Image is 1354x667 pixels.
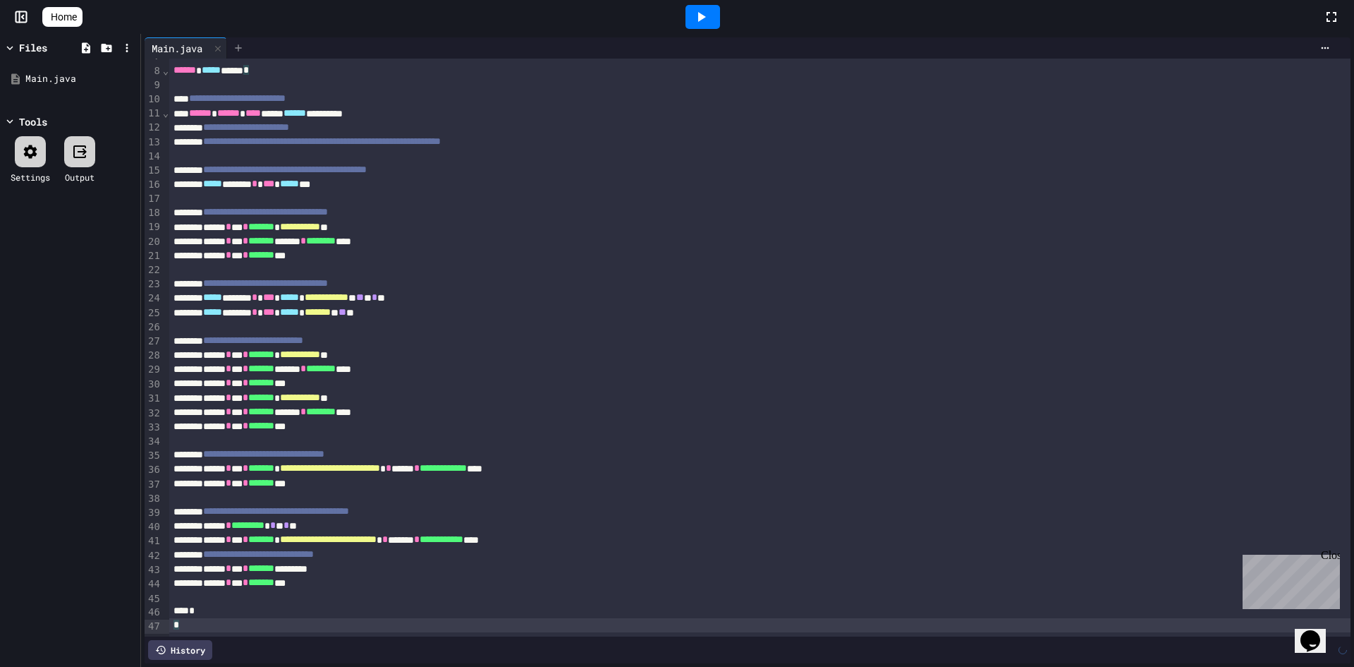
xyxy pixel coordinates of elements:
div: 37 [145,478,162,492]
div: Tools [19,114,47,129]
div: History [148,640,212,660]
div: 28 [145,349,162,363]
div: 12 [145,121,162,135]
div: Settings [11,171,50,184]
div: 9 [145,78,162,92]
div: 46 [145,606,162,620]
div: Files [19,40,47,55]
iframe: chat widget [1237,549,1340,609]
div: 15 [145,164,162,178]
div: 45 [145,592,162,606]
div: 18 [145,206,162,220]
div: 41 [145,534,162,548]
span: Fold line [162,107,169,119]
div: 39 [145,506,162,520]
div: 31 [145,392,162,406]
div: 40 [145,520,162,534]
div: 16 [145,178,162,192]
div: 17 [145,192,162,206]
div: Chat with us now!Close [6,6,97,90]
div: 11 [145,107,162,121]
div: 42 [145,549,162,563]
div: 43 [145,563,162,577]
div: 26 [145,320,162,335]
div: 23 [145,277,162,292]
div: 38 [145,492,162,506]
iframe: chat widget [1295,611,1340,653]
div: Main.java [145,41,209,56]
div: 20 [145,235,162,249]
div: 35 [145,449,162,463]
div: 19 [145,220,162,234]
div: Main.java [25,72,135,86]
div: 13 [145,136,162,150]
div: 29 [145,363,162,377]
div: 47 [145,620,162,634]
div: 22 [145,263,162,277]
span: Fold line [162,65,169,76]
div: Output [65,171,94,184]
div: Main.java [145,37,227,59]
div: 30 [145,378,162,392]
div: 21 [145,249,162,263]
div: 10 [145,92,162,107]
span: Home [51,10,77,24]
div: 36 [145,463,162,477]
div: 34 [145,435,162,449]
div: 44 [145,577,162,591]
div: 32 [145,407,162,421]
div: 8 [145,64,162,78]
div: 27 [145,335,162,349]
div: 24 [145,292,162,306]
a: Home [42,7,83,27]
div: 33 [145,421,162,435]
div: 25 [145,306,162,320]
div: 14 [145,150,162,164]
